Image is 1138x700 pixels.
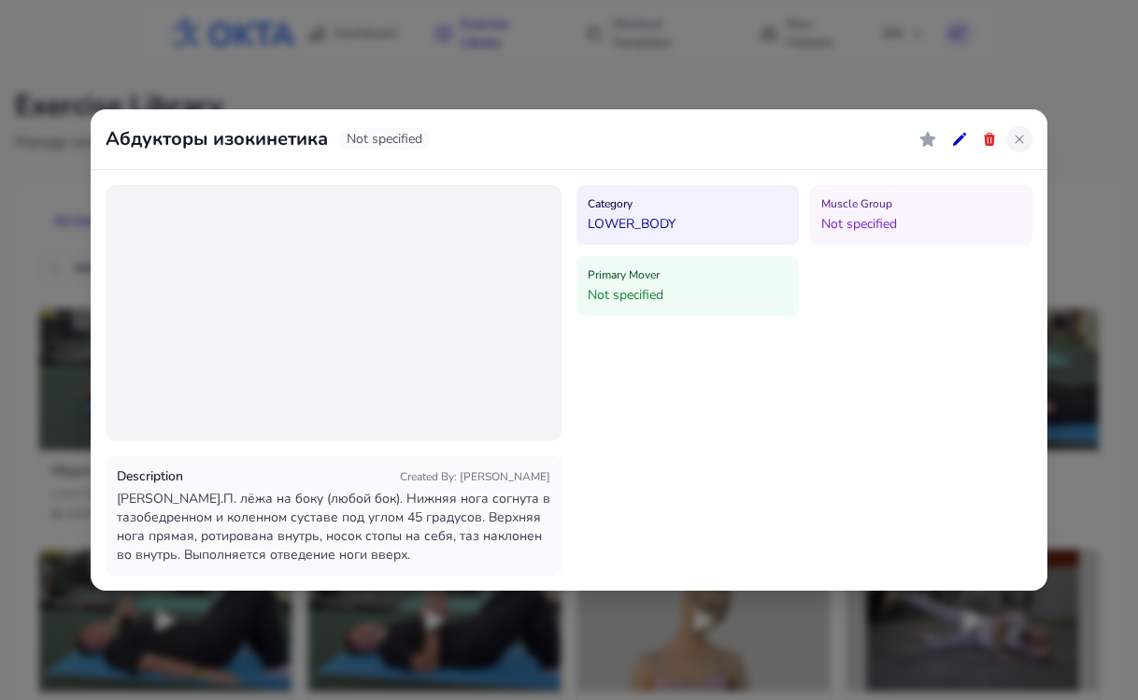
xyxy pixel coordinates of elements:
[588,267,788,282] h4: Primary Mover
[106,126,328,152] h2: Абдукторы изокинетика
[400,469,550,484] span: Created By : [PERSON_NAME]
[588,196,788,211] h4: Category
[339,128,430,150] span: Not specified
[117,490,550,564] p: [PERSON_NAME].П. лёжа на боку (любой бок). Нижняя нога согнута в тазобедренном и коленном суставе...
[588,286,788,305] p: Not specified
[117,467,183,486] h3: Description
[821,196,1021,211] h4: Muscle Group
[821,215,1021,234] p: Not specified
[588,215,788,234] p: LOWER_BODY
